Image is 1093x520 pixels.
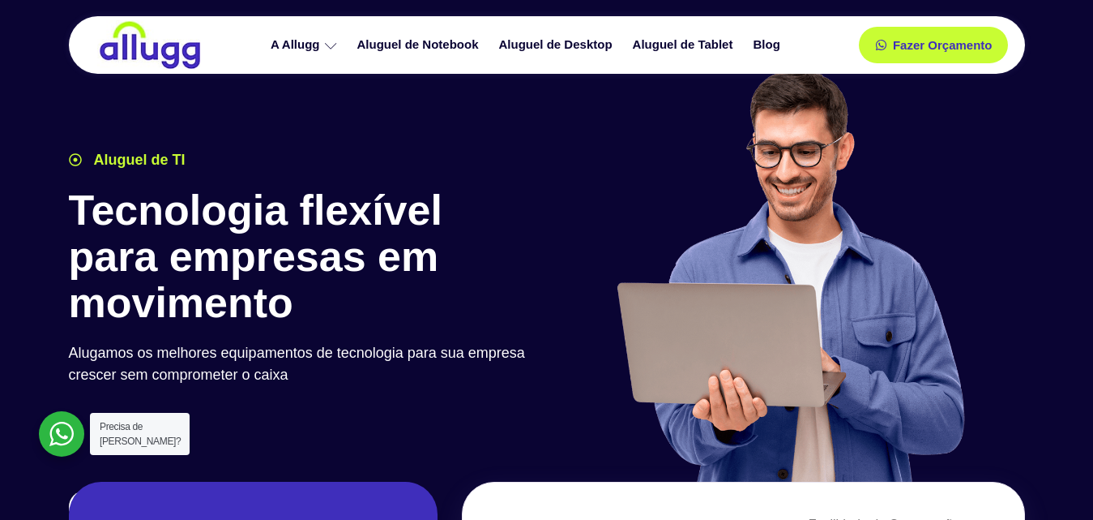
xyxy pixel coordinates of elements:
[893,39,993,51] span: Fazer Orçamento
[491,31,625,59] a: Aluguel de Desktop
[745,31,792,59] a: Blog
[97,20,203,70] img: locação de TI é Allugg
[90,149,186,171] span: Aluguel de TI
[69,187,539,327] h1: Tecnologia flexível para empresas em movimento
[69,342,539,386] p: Alugamos os melhores equipamentos de tecnologia para sua empresa crescer sem comprometer o caixa
[859,27,1009,63] a: Fazer Orçamento
[263,31,349,59] a: A Allugg
[611,68,968,482] img: aluguel de ti para startups
[625,31,745,59] a: Aluguel de Tablet
[100,421,181,447] span: Precisa de [PERSON_NAME]?
[349,31,491,59] a: Aluguel de Notebook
